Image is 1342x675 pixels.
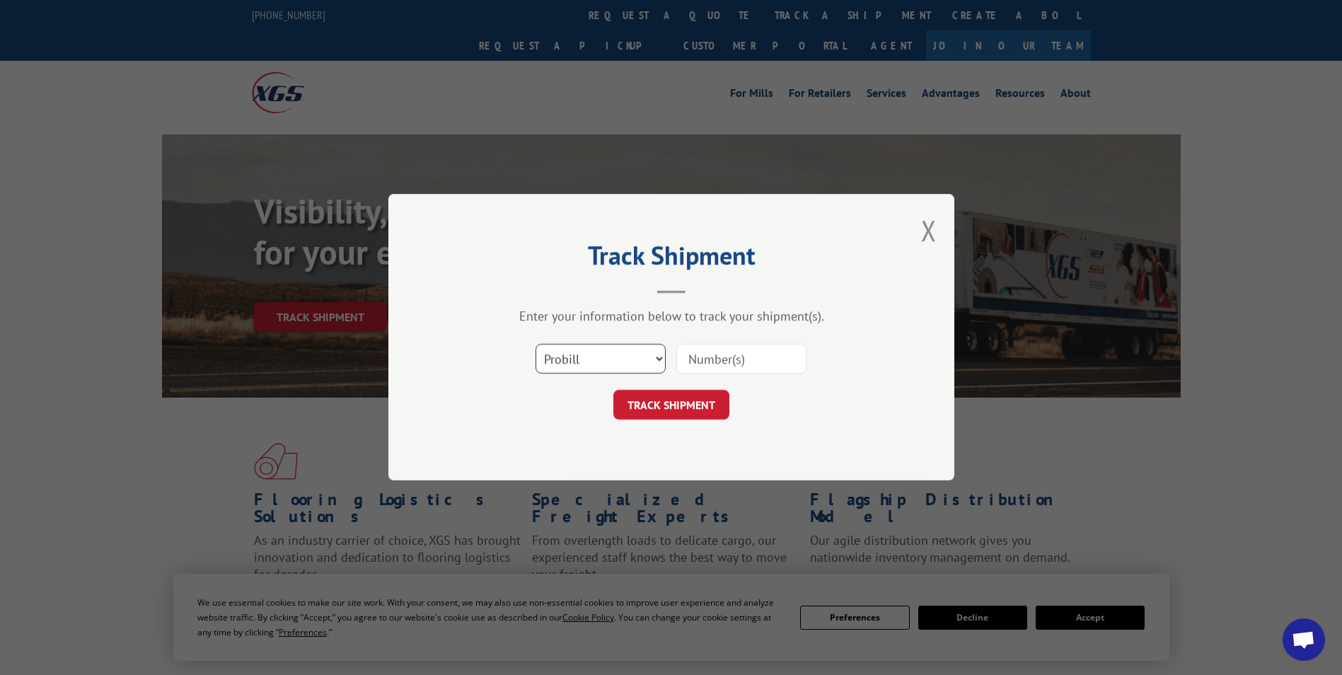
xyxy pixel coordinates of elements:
input: Number(s) [676,345,806,374]
h2: Track Shipment [459,246,884,272]
div: Enter your information below to track your shipment(s). [459,308,884,325]
button: TRACK SHIPMENT [613,391,729,420]
button: Close modal [921,212,937,249]
div: Open chat [1283,618,1325,661]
